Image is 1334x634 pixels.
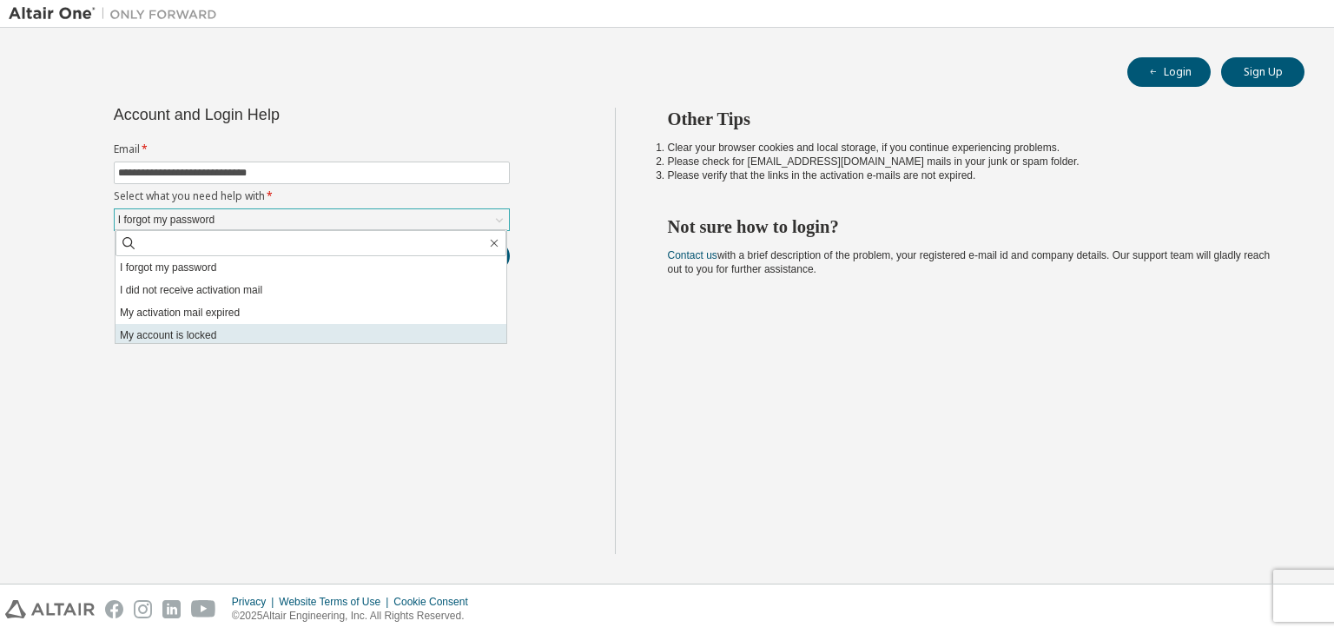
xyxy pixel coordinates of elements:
div: Privacy [232,595,279,609]
h2: Other Tips [668,108,1274,130]
li: I forgot my password [116,256,506,279]
p: © 2025 Altair Engineering, Inc. All Rights Reserved. [232,609,479,624]
div: I forgot my password [115,209,509,230]
li: Please check for [EMAIL_ADDRESS][DOMAIN_NAME] mails in your junk or spam folder. [668,155,1274,168]
img: youtube.svg [191,600,216,618]
button: Login [1127,57,1211,87]
img: instagram.svg [134,600,152,618]
a: Contact us [668,249,717,261]
li: Clear your browser cookies and local storage, if you continue experiencing problems. [668,141,1274,155]
button: Sign Up [1221,57,1304,87]
img: facebook.svg [105,600,123,618]
img: linkedin.svg [162,600,181,618]
div: I forgot my password [116,210,217,229]
div: Account and Login Help [114,108,431,122]
li: Please verify that the links in the activation e-mails are not expired. [668,168,1274,182]
img: Altair One [9,5,226,23]
label: Select what you need help with [114,189,510,203]
span: with a brief description of the problem, your registered e-mail id and company details. Our suppo... [668,249,1271,275]
div: Cookie Consent [393,595,478,609]
img: altair_logo.svg [5,600,95,618]
label: Email [114,142,510,156]
div: Website Terms of Use [279,595,393,609]
h2: Not sure how to login? [668,215,1274,238]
